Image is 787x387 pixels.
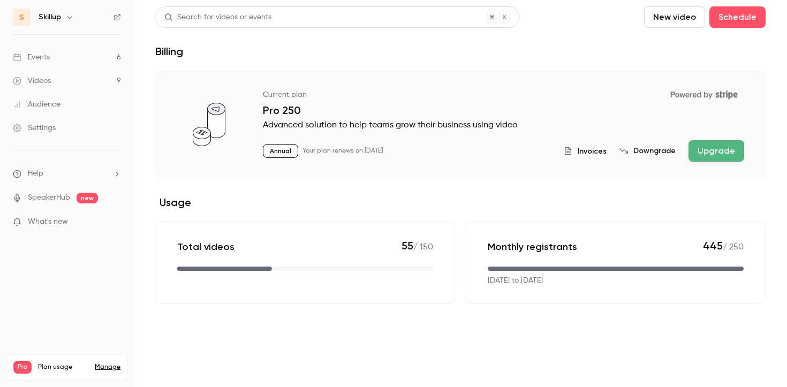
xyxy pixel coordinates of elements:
section: billing [155,71,766,304]
span: Plan usage [38,363,88,371]
span: S [19,12,24,23]
a: Manage [95,363,120,371]
div: Audience [13,99,60,110]
div: Search for videos or events [164,12,271,23]
p: Annual [263,144,298,158]
span: Pro [13,361,32,374]
p: Advanced solution to help teams grow their business using video [263,119,744,132]
p: Total videos [177,240,234,253]
p: Current plan [263,89,307,100]
div: Events [13,52,50,63]
h1: Billing [155,45,183,58]
button: Schedule [709,6,766,28]
button: New video [644,6,705,28]
a: SpeakerHub [28,192,70,203]
p: / 150 [402,239,433,254]
p: Pro 250 [263,104,744,117]
h2: Usage [155,196,766,209]
span: new [77,193,98,203]
p: / 250 [703,239,744,254]
h6: Skillup [39,12,61,22]
span: 55 [402,239,413,252]
li: help-dropdown-opener [13,168,121,179]
button: Upgrade [688,140,744,162]
button: Downgrade [619,146,676,156]
span: Help [28,168,43,179]
div: Settings [13,123,56,133]
p: [DATE] to [DATE] [488,275,543,286]
iframe: Noticeable Trigger [108,217,121,227]
p: Monthly registrants [488,240,577,253]
span: What's new [28,216,68,227]
span: Invoices [578,146,607,157]
span: 445 [703,239,723,252]
button: Invoices [564,146,607,157]
p: Your plan renews on [DATE] [302,147,383,155]
div: Videos [13,75,51,86]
